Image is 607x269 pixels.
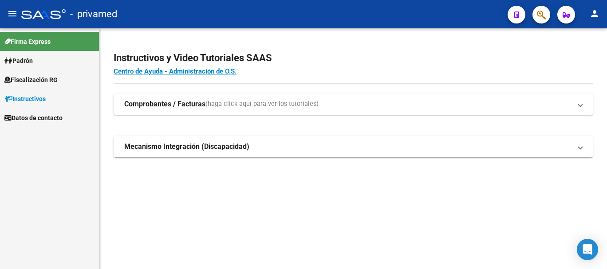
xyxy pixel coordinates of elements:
[114,136,593,157] mat-expansion-panel-header: Mecanismo Integración (Discapacidad)
[4,37,51,47] span: Firma Express
[589,8,600,19] mat-icon: person
[4,113,63,123] span: Datos de contacto
[4,56,33,66] span: Padrón
[124,99,205,109] strong: Comprobantes / Facturas
[7,8,18,19] mat-icon: menu
[577,239,598,260] div: Open Intercom Messenger
[114,50,593,66] h2: Instructivos y Video Tutoriales SAAS
[70,4,117,24] span: - privamed
[4,75,58,85] span: Fiscalización RG
[124,142,249,152] strong: Mecanismo Integración (Discapacidad)
[4,94,46,104] span: Instructivos
[114,67,236,75] a: Centro de Ayuda - Administración de O.S.
[205,99,319,109] span: (haga click aquí para ver los tutoriales)
[114,94,593,115] mat-expansion-panel-header: Comprobantes / Facturas(haga click aquí para ver los tutoriales)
